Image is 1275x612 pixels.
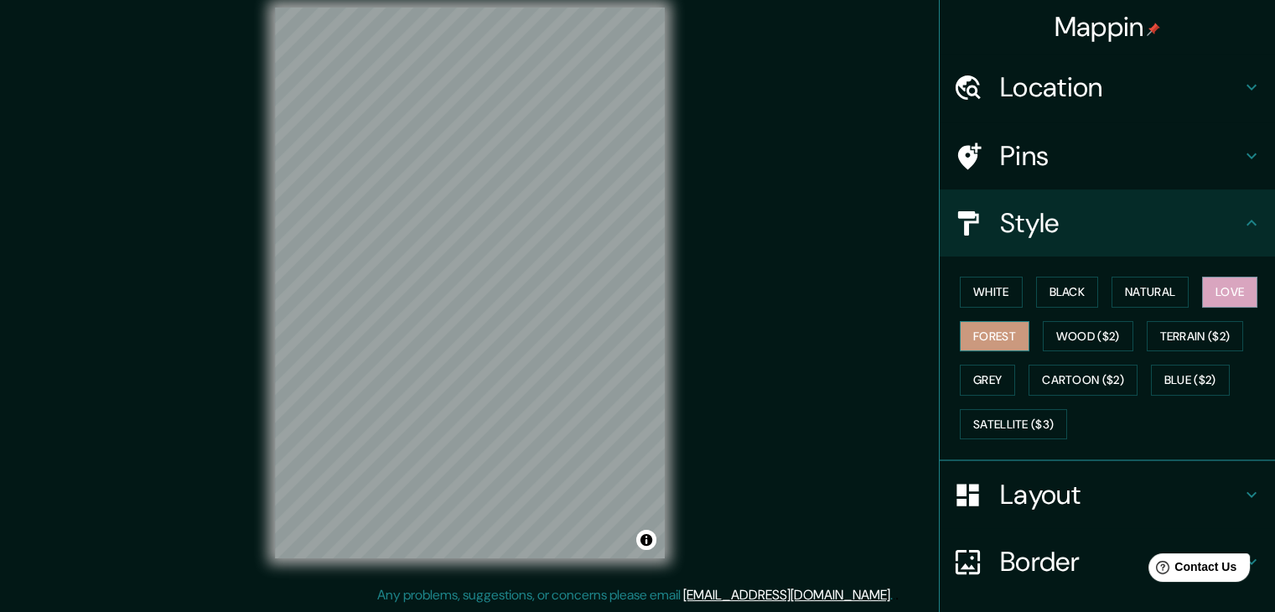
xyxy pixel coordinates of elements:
canvas: Map [275,8,665,558]
button: Black [1036,277,1099,308]
h4: Layout [1000,478,1241,511]
div: Border [940,528,1275,595]
h4: Pins [1000,139,1241,173]
button: Terrain ($2) [1147,321,1244,352]
div: Location [940,54,1275,121]
button: Forest [960,321,1029,352]
a: [EMAIL_ADDRESS][DOMAIN_NAME] [683,586,890,604]
h4: Border [1000,545,1241,578]
button: Wood ($2) [1043,321,1133,352]
button: Love [1202,277,1257,308]
button: Toggle attribution [636,530,656,550]
iframe: Help widget launcher [1126,547,1257,594]
div: Style [940,189,1275,257]
button: Satellite ($3) [960,409,1067,440]
p: Any problems, suggestions, or concerns please email . [377,585,893,605]
div: Pins [940,122,1275,189]
div: . [895,585,899,605]
h4: Mappin [1055,10,1161,44]
h4: Location [1000,70,1241,104]
button: White [960,277,1023,308]
button: Grey [960,365,1015,396]
button: Blue ($2) [1151,365,1230,396]
div: . [893,585,895,605]
button: Cartoon ($2) [1029,365,1138,396]
h4: Style [1000,206,1241,240]
img: pin-icon.png [1147,23,1160,36]
div: Layout [940,461,1275,528]
button: Natural [1112,277,1189,308]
